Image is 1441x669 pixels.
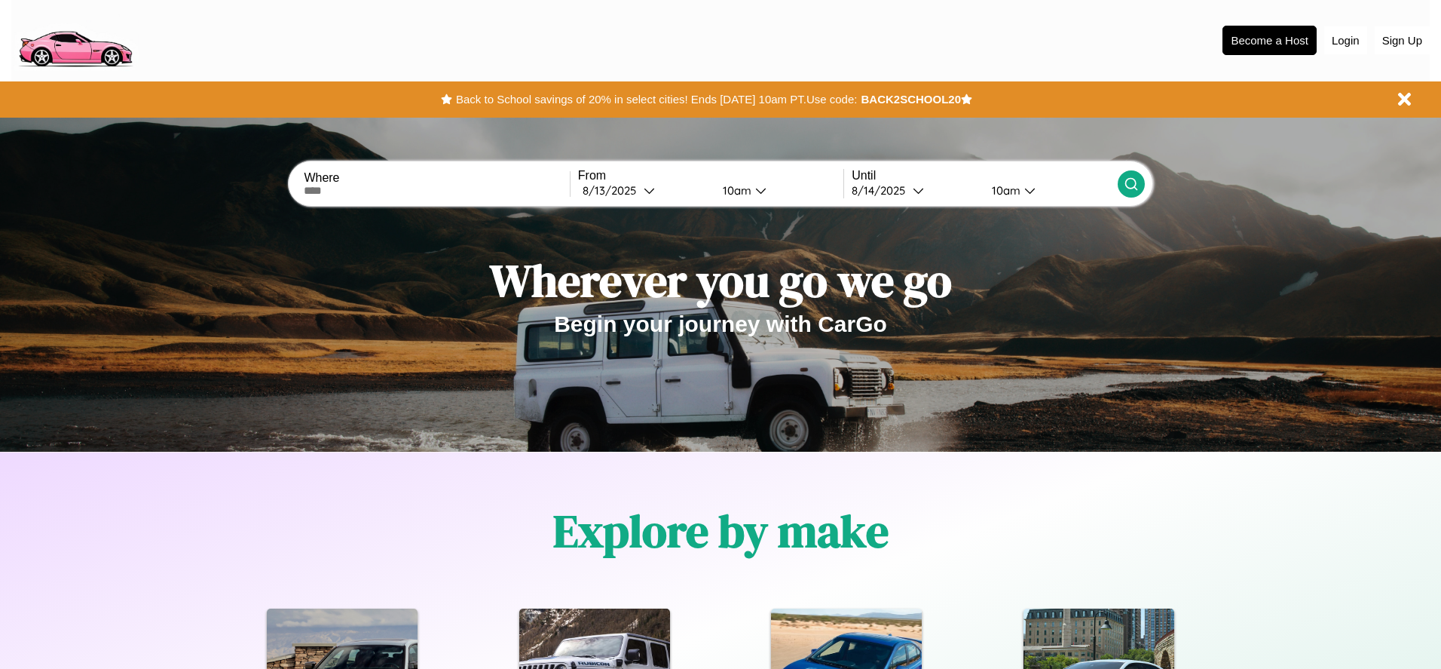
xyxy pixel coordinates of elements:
button: 10am [711,183,843,198]
div: 10am [715,183,755,198]
div: 8 / 13 / 2025 [583,183,644,198]
button: 10am [980,183,1117,198]
label: Where [304,171,569,185]
img: logo [11,8,139,71]
button: Become a Host [1222,26,1317,55]
label: Until [852,169,1117,183]
label: From [578,169,843,183]
button: Back to School savings of 20% in select cities! Ends [DATE] 10am PT.Use code: [452,89,861,110]
div: 8 / 14 / 2025 [852,183,913,198]
b: BACK2SCHOOL20 [861,93,961,106]
button: Login [1324,26,1367,54]
button: 8/13/2025 [578,183,711,198]
h1: Explore by make [553,500,889,562]
button: Sign Up [1375,26,1430,54]
div: 10am [984,183,1024,198]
